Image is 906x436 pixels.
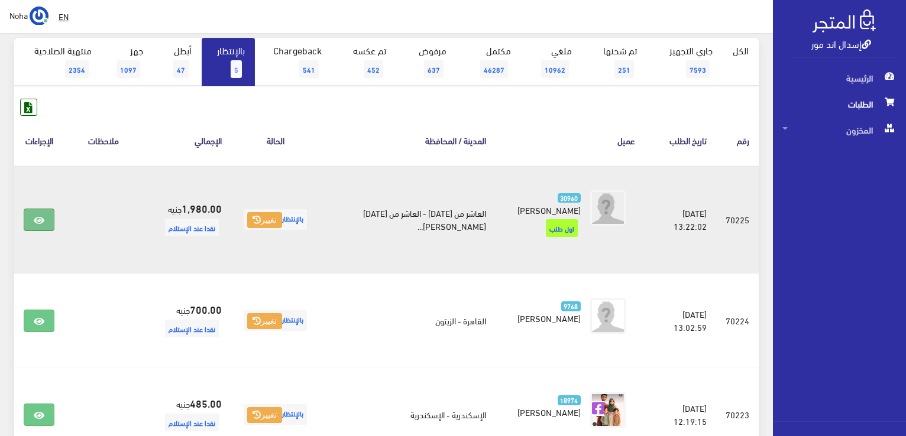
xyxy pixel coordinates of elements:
a: 9768 [PERSON_NAME] [515,298,581,324]
a: جاري التجهيز7593 [647,38,723,86]
td: العاشر من [DATE] - العاشر من [DATE][PERSON_NAME]... [319,165,496,274]
span: نقدا عند الإستلام [165,414,219,431]
span: 5 [231,60,242,78]
span: 47 [173,60,189,78]
strong: 485.00 [190,395,222,411]
button: تغيير [247,313,282,330]
td: 70224 [716,274,759,367]
td: القاهرة - الزيتون [319,274,496,367]
span: [PERSON_NAME] [517,404,581,420]
span: الطلبات [782,91,897,117]
a: الرئيسية [773,65,906,91]
a: الطلبات [773,91,906,117]
a: أبطل47 [153,38,202,86]
span: 251 [614,60,634,78]
a: 30960 [PERSON_NAME] [515,190,581,216]
img: avatar.png [590,190,626,226]
span: الرئيسية [782,65,897,91]
th: ملاحظات [64,116,143,165]
button: تغيير [247,212,282,229]
a: الكل [723,38,759,63]
span: [PERSON_NAME] [517,201,581,218]
a: Chargeback541 [255,38,332,86]
th: المدينة / المحافظة [319,116,496,165]
a: المخزون [773,117,906,143]
a: مرفوض637 [396,38,457,86]
a: تم عكسه452 [332,38,396,86]
th: عميل [496,116,645,165]
a: منتهية الصلاحية2354 [14,38,102,86]
a: ... Noha [9,6,48,25]
th: اﻹجمالي [143,116,231,165]
span: Noha [9,8,28,22]
span: 46287 [480,60,508,78]
th: الإجراءات [14,116,64,165]
span: 637 [424,60,444,78]
td: [DATE] 13:02:59 [645,274,717,367]
span: اول طلب [546,219,578,237]
span: [PERSON_NAME] [517,310,581,326]
a: 18974 [PERSON_NAME] [515,392,581,418]
span: 2354 [65,60,89,78]
img: ... [30,6,48,25]
span: نقدا عند الإستلام [165,219,219,236]
span: بالإنتظار [244,209,307,230]
a: جهز1097 [102,38,153,86]
span: 1097 [117,60,140,78]
span: بالإنتظار [244,404,307,425]
a: EN [54,6,73,27]
img: avatar.png [590,298,626,334]
img: . [813,9,876,32]
th: تاريخ الطلب [645,116,717,165]
button: تغيير [247,407,282,424]
a: إسدال اند مور [811,35,871,52]
td: جنيه [143,274,231,367]
span: المخزون [782,117,897,143]
span: بالإنتظار [244,310,307,331]
strong: 1,980.00 [182,200,222,216]
span: 452 [364,60,383,78]
u: EN [59,9,69,24]
span: 9768 [561,301,581,311]
td: جنيه [143,165,231,274]
th: رقم [716,116,759,165]
img: picture [590,392,626,428]
td: 70225 [716,165,759,274]
span: 7593 [686,60,710,78]
span: 18974 [558,395,581,405]
span: 30960 [558,193,581,203]
a: ملغي10962 [521,38,582,86]
a: بالإنتظار5 [202,38,255,86]
a: تم شحنها251 [582,38,647,86]
strong: 700.00 [190,301,222,317]
span: 10962 [541,60,569,78]
span: 541 [299,60,319,78]
span: نقدا عند الإستلام [165,320,219,337]
a: مكتمل46287 [457,38,521,86]
th: الحالة [231,116,319,165]
td: [DATE] 13:22:02 [645,165,717,274]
